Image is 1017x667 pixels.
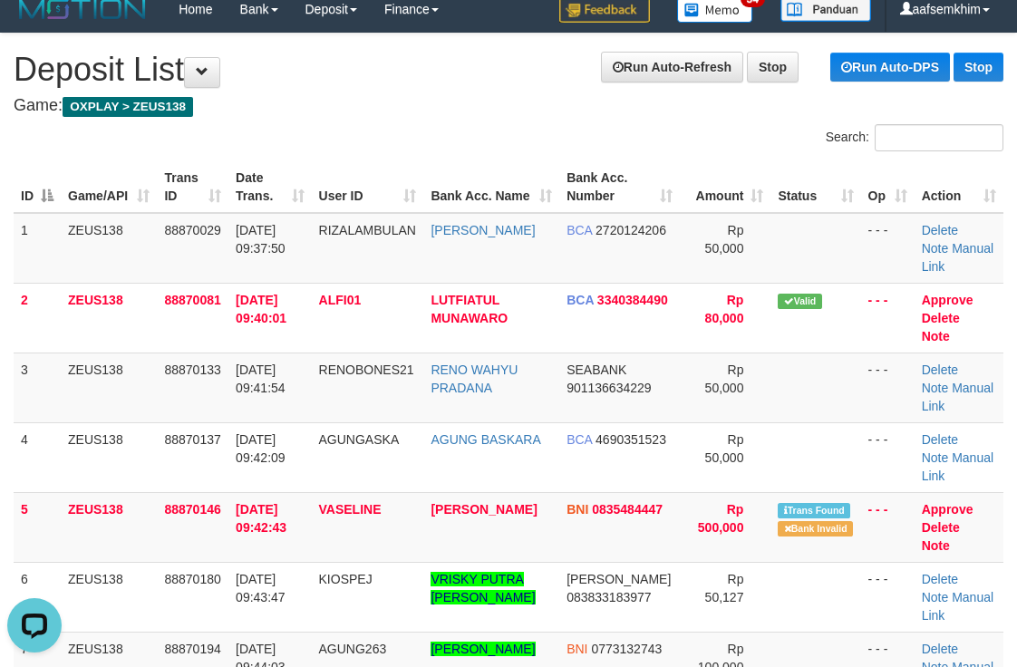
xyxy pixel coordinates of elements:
td: 2 [14,283,61,353]
td: ZEUS138 [61,283,157,353]
span: 88870029 [164,223,220,237]
td: 4 [14,422,61,492]
span: Copy 901136634229 to clipboard [567,381,651,395]
td: 3 [14,353,61,422]
a: VRISKY PUTRA [PERSON_NAME] [431,572,535,604]
a: Delete [922,432,958,447]
td: - - - [861,353,915,422]
th: Trans ID: activate to sort column ascending [157,161,228,213]
a: Delete [922,572,958,586]
span: [DATE] 09:40:01 [236,293,286,325]
a: Note [922,329,950,343]
th: Bank Acc. Number: activate to sort column ascending [559,161,680,213]
a: [PERSON_NAME] [431,502,537,517]
span: Rp 80,000 [705,293,744,325]
td: 1 [14,213,61,284]
span: [DATE] 09:42:43 [236,502,286,535]
span: Bank is not match [778,521,852,536]
span: Copy 2720124206 to clipboard [596,223,666,237]
span: Copy 0835484447 to clipboard [592,502,663,517]
span: BCA [567,293,594,307]
th: Action: activate to sort column ascending [915,161,1003,213]
a: Manual Link [922,590,993,623]
span: Rp 50,000 [705,432,744,465]
span: VASELINE [319,502,382,517]
th: Bank Acc. Name: activate to sort column ascending [423,161,559,213]
a: Delete [922,223,958,237]
td: 6 [14,562,61,632]
span: ALFI01 [319,293,362,307]
a: Note [922,590,949,604]
th: Status: activate to sort column ascending [770,161,860,213]
span: Rp 50,000 [705,223,744,256]
a: Manual Link [922,450,993,483]
span: [DATE] 09:37:50 [236,223,286,256]
td: 5 [14,492,61,562]
a: Run Auto-DPS [830,53,950,82]
th: Date Trans.: activate to sort column ascending [228,161,311,213]
h4: Game: [14,97,1003,115]
span: [DATE] 09:43:47 [236,572,286,604]
span: AGUNG263 [319,642,387,656]
span: 88870180 [164,572,220,586]
td: - - - [861,422,915,492]
td: ZEUS138 [61,492,157,562]
a: Note [922,241,949,256]
a: Approve [922,293,973,307]
span: Copy 4690351523 to clipboard [596,432,666,447]
a: AGUNG BASKARA [431,432,540,447]
span: Rp 500,000 [698,502,744,535]
th: Game/API: activate to sort column ascending [61,161,157,213]
span: Similar transaction found [778,503,850,518]
span: Copy 083833183977 to clipboard [567,590,651,604]
td: - - - [861,213,915,284]
h1: Deposit List [14,52,1003,88]
span: 88870137 [164,432,220,447]
a: LUTFIATUL MUNAWARO [431,293,508,325]
span: BNI [567,502,588,517]
th: ID: activate to sort column descending [14,161,61,213]
span: KIOSPEJ [319,572,373,586]
a: [PERSON_NAME] [431,223,535,237]
a: [PERSON_NAME] [431,642,535,656]
span: 88870194 [164,642,220,656]
span: [DATE] 09:41:54 [236,362,286,395]
th: Amount: activate to sort column ascending [680,161,770,213]
span: BNI [567,642,587,656]
span: Rp 50,127 [705,572,744,604]
span: RIZALAMBULAN [319,223,416,237]
span: 88870081 [164,293,220,307]
td: ZEUS138 [61,353,157,422]
a: Stop [954,53,1003,82]
a: Delete [922,362,958,377]
span: BCA [567,432,592,447]
span: [PERSON_NAME] [567,572,671,586]
a: Note [922,450,949,465]
input: Search: [875,124,1003,151]
td: ZEUS138 [61,562,157,632]
span: Copy 0773132743 to clipboard [591,642,662,656]
a: Note [922,538,950,553]
span: OXPLAY > ZEUS138 [63,97,193,117]
a: Run Auto-Refresh [601,52,743,82]
button: Open LiveChat chat widget [7,7,62,62]
span: [DATE] 09:42:09 [236,432,286,465]
a: Manual Link [922,241,993,274]
td: ZEUS138 [61,213,157,284]
span: 88870146 [164,502,220,517]
a: RENO WAHYU PRADANA [431,362,518,395]
span: SEABANK [567,362,626,377]
a: Delete [922,311,960,325]
td: - - - [861,492,915,562]
label: Search: [826,124,1003,151]
span: 88870133 [164,362,220,377]
span: Copy 3340384490 to clipboard [597,293,668,307]
a: Stop [747,52,799,82]
td: - - - [861,562,915,632]
a: Note [922,381,949,395]
a: Delete [922,642,958,656]
a: Delete [922,520,960,535]
span: AGUNGASKA [319,432,400,447]
th: User ID: activate to sort column ascending [312,161,424,213]
a: Approve [922,502,973,517]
